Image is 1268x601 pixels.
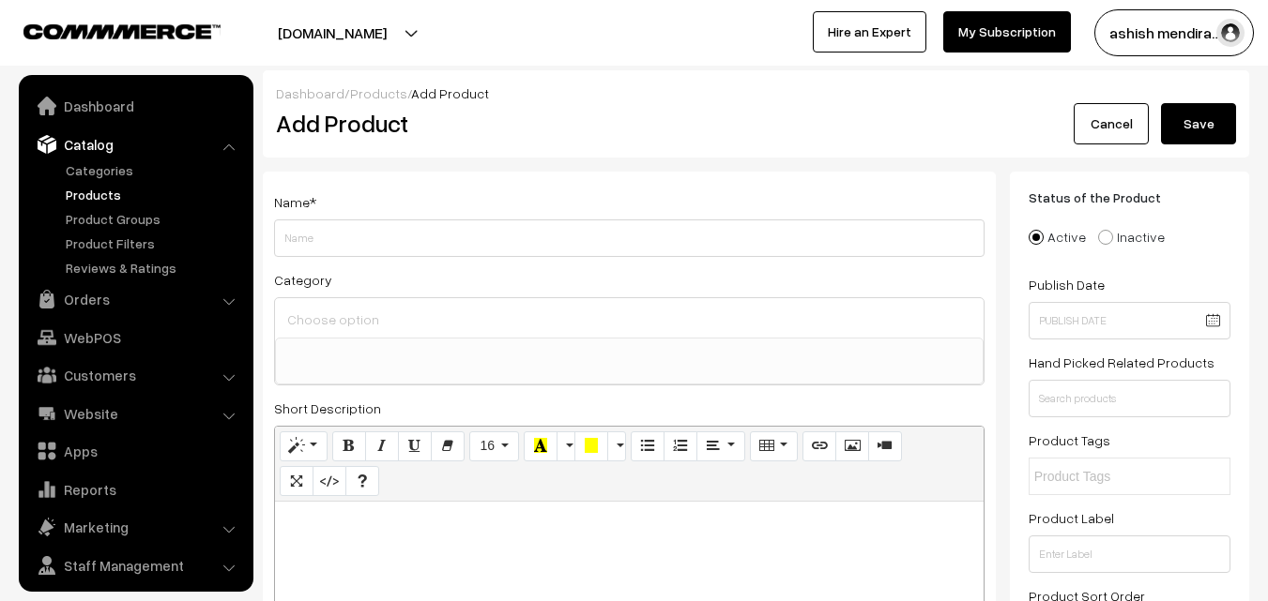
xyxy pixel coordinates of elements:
div: / / [276,83,1236,103]
label: Short Description [274,398,381,418]
input: Name [274,219,985,257]
a: Products [350,85,407,101]
label: Publish Date [1029,275,1105,294]
button: Link (CTRL+K) [802,431,836,461]
button: Style [280,431,328,461]
label: Product Tags [1029,430,1110,450]
a: WebPOS [23,321,247,354]
a: Hire an Expert [813,11,926,53]
a: Staff Management [23,548,247,582]
a: Catalog [23,128,247,161]
button: Ordered list (CTRL+SHIFT+NUM8) [664,431,697,461]
a: Categories [61,160,247,180]
button: Remove Font Style (CTRL+\) [431,431,465,461]
button: Help [345,466,379,496]
button: Unordered list (CTRL+SHIFT+NUM7) [631,431,665,461]
a: Marketing [23,510,247,544]
input: Enter Label [1029,535,1230,573]
button: Italic (CTRL+I) [365,431,399,461]
button: Code View [313,466,346,496]
button: Save [1161,103,1236,144]
span: Status of the Product [1029,189,1184,205]
button: Recent Color [524,431,558,461]
label: Inactive [1098,227,1165,247]
label: Active [1029,227,1086,247]
a: Cancel [1074,103,1149,144]
label: Name [274,192,316,212]
span: Add Product [411,85,489,101]
button: Paragraph [696,431,744,461]
a: Website [23,397,247,430]
button: Underline (CTRL+U) [398,431,432,461]
input: Publish Date [1029,302,1230,339]
a: Dashboard [23,89,247,123]
img: user [1216,19,1245,47]
h2: Add Product [276,109,989,138]
input: Product Tags [1034,467,1199,487]
a: Dashboard [276,85,344,101]
a: Product Groups [61,209,247,229]
a: Orders [23,282,247,316]
button: Picture [835,431,869,461]
a: Reviews & Ratings [61,258,247,278]
a: Product Filters [61,233,247,253]
label: Product Label [1029,508,1114,528]
a: COMMMERCE [23,19,188,41]
a: Products [61,185,247,204]
span: 16 [480,438,495,453]
label: Hand Picked Related Products [1029,353,1215,372]
a: Reports [23,473,247,506]
button: Bold (CTRL+B) [332,431,366,461]
button: Font Size [469,431,519,461]
button: Full Screen [280,466,313,496]
button: More Color [557,431,575,461]
a: Apps [23,434,247,468]
button: Background Color [574,431,608,461]
img: COMMMERCE [23,24,221,38]
a: My Subscription [943,11,1071,53]
button: Video [868,431,902,461]
input: Search products [1029,380,1230,417]
a: Customers [23,358,247,392]
button: [DOMAIN_NAME] [212,9,452,56]
input: Choose option [283,306,976,333]
button: More Color [607,431,626,461]
button: Table [750,431,798,461]
label: Category [274,270,332,290]
button: ashish mendira… [1094,9,1254,56]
